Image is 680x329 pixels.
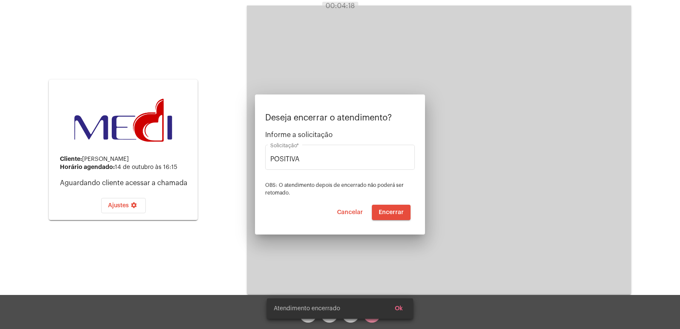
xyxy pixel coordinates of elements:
button: Encerrar [372,205,411,220]
span: Ajustes [108,203,139,209]
span: Ok [395,306,403,312]
span: Informe a solicitação [265,131,415,139]
div: [PERSON_NAME] [60,156,191,163]
span: Atendimento encerrado [274,304,340,313]
span: Cancelar [337,209,363,215]
button: Cancelar [330,205,370,220]
p: Aguardando cliente acessar a chamada [60,179,191,187]
strong: Cliente: [60,156,82,162]
mat-icon: settings [129,202,139,212]
img: d3a1b5fa-500b-b90f-5a1c-719c20e9830b.png [74,99,172,142]
span: 00:04:18 [326,3,355,9]
p: Deseja encerrar o atendimento? [265,113,415,123]
strong: Horário agendado: [60,164,115,170]
span: OBS: O atendimento depois de encerrado não poderá ser retomado. [265,183,404,195]
div: 14 de outubro às 16:15 [60,164,191,171]
input: Buscar solicitação [270,155,410,163]
span: Encerrar [379,209,404,215]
